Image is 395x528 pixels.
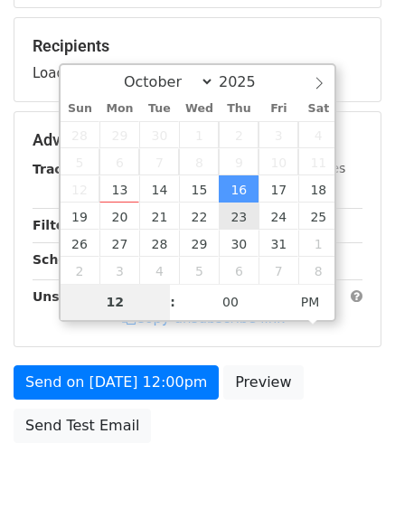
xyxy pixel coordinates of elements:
[61,148,100,175] span: October 5, 2025
[179,257,219,284] span: November 5, 2025
[61,203,100,230] span: October 19, 2025
[219,121,259,148] span: October 2, 2025
[61,103,100,115] span: Sun
[259,121,298,148] span: October 3, 2025
[61,284,171,320] input: Hour
[259,148,298,175] span: October 10, 2025
[259,103,298,115] span: Fri
[99,175,139,203] span: October 13, 2025
[99,103,139,115] span: Mon
[99,148,139,175] span: October 6, 2025
[139,257,179,284] span: November 4, 2025
[33,36,362,56] h5: Recipients
[99,230,139,257] span: October 27, 2025
[139,103,179,115] span: Tue
[298,175,338,203] span: October 18, 2025
[99,257,139,284] span: November 3, 2025
[219,203,259,230] span: October 23, 2025
[33,162,93,176] strong: Tracking
[14,409,151,443] a: Send Test Email
[33,252,98,267] strong: Schedule
[122,310,285,326] a: Copy unsubscribe link
[33,36,362,83] div: Loading...
[14,365,219,400] a: Send on [DATE] 12:00pm
[298,121,338,148] span: October 4, 2025
[179,175,219,203] span: October 15, 2025
[286,284,335,320] span: Click to toggle
[259,175,298,203] span: October 17, 2025
[33,218,79,232] strong: Filters
[305,441,395,528] iframe: Chat Widget
[139,121,179,148] span: September 30, 2025
[219,230,259,257] span: October 30, 2025
[61,230,100,257] span: October 26, 2025
[33,130,362,150] h5: Advanced
[61,175,100,203] span: October 12, 2025
[219,148,259,175] span: October 9, 2025
[179,148,219,175] span: October 8, 2025
[298,103,338,115] span: Sat
[298,257,338,284] span: November 8, 2025
[179,230,219,257] span: October 29, 2025
[259,230,298,257] span: October 31, 2025
[298,148,338,175] span: October 11, 2025
[179,203,219,230] span: October 22, 2025
[99,121,139,148] span: September 29, 2025
[219,257,259,284] span: November 6, 2025
[61,121,100,148] span: September 28, 2025
[99,203,139,230] span: October 20, 2025
[219,103,259,115] span: Thu
[223,365,303,400] a: Preview
[298,230,338,257] span: November 1, 2025
[139,148,179,175] span: October 7, 2025
[259,203,298,230] span: October 24, 2025
[298,203,338,230] span: October 25, 2025
[139,203,179,230] span: October 21, 2025
[139,175,179,203] span: October 14, 2025
[219,175,259,203] span: October 16, 2025
[33,289,121,304] strong: Unsubscribe
[259,257,298,284] span: November 7, 2025
[170,284,175,320] span: :
[179,121,219,148] span: October 1, 2025
[139,230,179,257] span: October 28, 2025
[214,73,279,90] input: Year
[61,257,100,284] span: November 2, 2025
[175,284,286,320] input: Minute
[179,103,219,115] span: Wed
